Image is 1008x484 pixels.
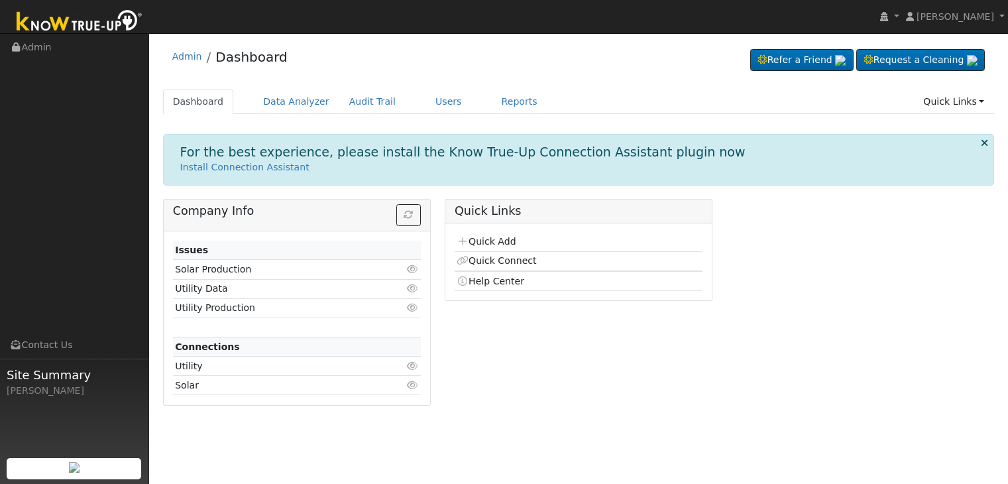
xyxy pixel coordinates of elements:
a: Quick Connect [457,255,536,266]
i: Click to view [407,303,419,312]
i: Click to view [407,381,419,390]
a: Users [425,90,472,114]
a: Request a Cleaning [856,49,985,72]
span: [PERSON_NAME] [917,11,994,22]
a: Install Connection Assistant [180,162,309,172]
img: retrieve [835,55,846,66]
a: Dashboard [215,49,288,65]
td: Solar [173,376,381,395]
td: Solar Production [173,260,381,279]
i: Click to view [407,284,419,293]
h5: Quick Links [455,204,702,218]
td: Utility [173,357,381,376]
i: Click to view [407,361,419,371]
img: retrieve [967,55,978,66]
a: Quick Links [913,90,994,114]
a: Refer a Friend [750,49,854,72]
td: Utility Data [173,279,381,298]
strong: Issues [175,245,208,255]
span: Site Summary [7,366,142,384]
a: Admin [172,51,202,62]
img: Know True-Up [10,7,149,37]
i: Click to view [407,265,419,274]
h1: For the best experience, please install the Know True-Up Connection Assistant plugin now [180,145,746,160]
a: Data Analyzer [253,90,339,114]
a: Quick Add [457,236,516,247]
td: Utility Production [173,298,381,318]
a: Reports [492,90,547,114]
a: Dashboard [163,90,234,114]
div: [PERSON_NAME] [7,384,142,398]
a: Audit Trail [339,90,406,114]
a: Help Center [457,276,524,286]
h5: Company Info [173,204,421,218]
img: retrieve [69,462,80,473]
strong: Connections [175,341,240,352]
